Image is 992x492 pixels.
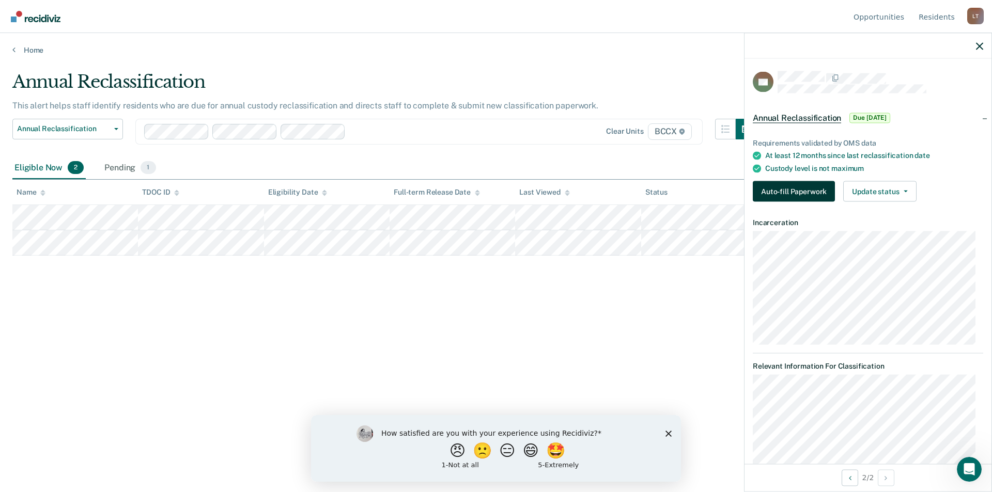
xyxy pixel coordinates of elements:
div: Custody level is not [765,164,983,173]
span: 2 [68,161,84,174]
div: Last Viewed [519,188,569,197]
span: 1 [141,161,156,174]
div: L T [967,8,984,24]
span: maximum [831,164,864,172]
div: Eligibility Date [268,188,328,197]
button: Update status [843,181,916,202]
p: This alert helps staff identify residents who are due for annual custody reclassification and dir... [12,101,598,110]
button: Next Opportunity [878,469,894,486]
dt: Incarceration [753,218,983,227]
dt: Relevant Information For Classification [753,362,983,371]
span: Due [DATE] [849,113,890,123]
div: Pending [102,157,158,180]
button: Auto-fill Paperwork [753,181,835,202]
div: Annual Reclassification [12,71,756,101]
span: BCCX [648,123,692,140]
div: TDOC ID [142,188,179,197]
iframe: Intercom live chat [957,457,982,482]
div: Requirements validated by OMS data [753,138,983,147]
div: 2 / 2 [745,464,991,491]
button: Previous Opportunity [842,469,858,486]
div: Annual ReclassificationDue [DATE] [745,101,991,134]
div: At least 12 months since last reclassification [765,151,983,160]
div: Full-term Release Date [394,188,480,197]
span: date [915,151,929,160]
img: Recidiviz [11,11,60,22]
a: Home [12,45,980,55]
iframe: Survey by Kim from Recidiviz [311,415,681,482]
button: Profile dropdown button [967,8,984,24]
div: Eligible Now [12,157,86,180]
div: Name [17,188,45,197]
span: Annual Reclassification [753,113,841,123]
div: Status [645,188,668,197]
span: Annual Reclassification [17,124,110,133]
a: Navigate to form link [753,181,839,202]
div: Clear units [606,127,644,136]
